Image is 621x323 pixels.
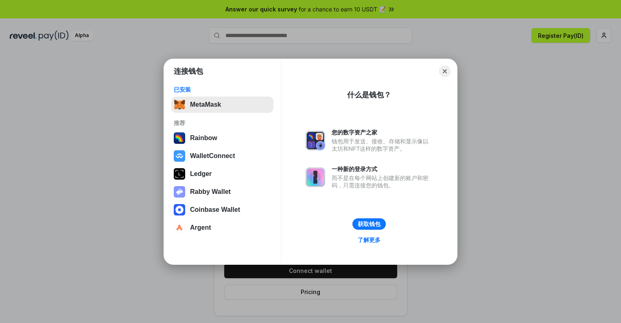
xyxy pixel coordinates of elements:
button: WalletConnect [171,148,273,164]
img: svg+xml,%3Csvg%20xmlns%3D%22http%3A%2F%2Fwww.w3.org%2F2000%2Fsvg%22%20fill%3D%22none%22%20viewBox... [174,186,185,198]
img: svg+xml,%3Csvg%20fill%3D%22none%22%20height%3D%2233%22%20viewBox%3D%220%200%2035%2033%22%20width%... [174,99,185,110]
div: 推荐 [174,119,271,127]
div: 一种新的登录方式 [332,165,433,173]
img: svg+xml,%3Csvg%20width%3D%2228%22%20height%3D%2228%22%20viewBox%3D%220%200%2028%2028%22%20fill%3D... [174,222,185,233]
button: Rabby Wallet [171,184,273,200]
div: 获取钱包 [358,220,380,228]
div: 了解更多 [358,236,380,244]
h1: 连接钱包 [174,66,203,76]
button: MetaMask [171,97,273,113]
img: svg+xml,%3Csvg%20width%3D%2228%22%20height%3D%2228%22%20viewBox%3D%220%200%2028%2028%22%20fill%3D... [174,150,185,162]
button: Close [439,66,450,77]
img: svg+xml,%3Csvg%20xmlns%3D%22http%3A%2F%2Fwww.w3.org%2F2000%2Fsvg%22%20fill%3D%22none%22%20viewBox... [306,167,325,187]
div: Rainbow [190,134,217,142]
div: Coinbase Wallet [190,206,240,213]
button: Ledger [171,166,273,182]
img: svg+xml,%3Csvg%20xmlns%3D%22http%3A%2F%2Fwww.w3.org%2F2000%2Fsvg%22%20width%3D%2228%22%20height%3... [174,168,185,180]
button: Coinbase Wallet [171,202,273,218]
div: 钱包用于发送、接收、存储和显示像以太坊和NFT这样的数字资产。 [332,138,433,152]
button: Argent [171,220,273,236]
div: MetaMask [190,101,221,108]
button: Rainbow [171,130,273,146]
div: 什么是钱包？ [347,90,391,100]
a: 了解更多 [353,235,385,245]
div: Rabby Wallet [190,188,231,196]
div: 而不是在每个网站上创建新的账户和密码，只需连接您的钱包。 [332,174,433,189]
div: 已安装 [174,86,271,93]
img: svg+xml,%3Csvg%20xmlns%3D%22http%3A%2F%2Fwww.w3.org%2F2000%2Fsvg%22%20fill%3D%22none%22%20viewBox... [306,131,325,150]
img: svg+xml,%3Csvg%20width%3D%2228%22%20height%3D%2228%22%20viewBox%3D%220%200%2028%2028%22%20fill%3D... [174,204,185,215]
button: 获取钱包 [352,218,386,230]
img: svg+xml,%3Csvg%20width%3D%22120%22%20height%3D%22120%22%20viewBox%3D%220%200%20120%20120%22%20fil... [174,132,185,144]
div: WalletConnect [190,152,235,160]
div: Ledger [190,170,212,178]
div: Argent [190,224,211,231]
div: 您的数字资产之家 [332,129,433,136]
